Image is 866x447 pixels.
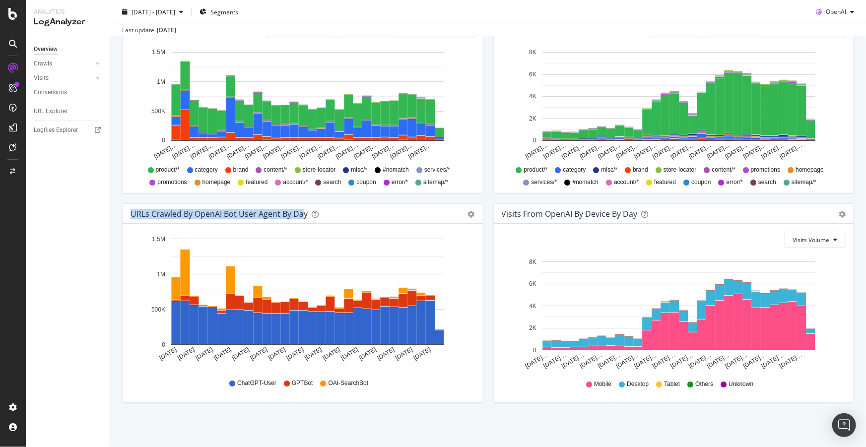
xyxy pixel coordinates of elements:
text: [DATE] [267,346,287,362]
span: misc/* [601,166,618,174]
div: A chart. [131,46,471,161]
div: Visits [34,73,49,83]
text: [DATE] [249,346,269,362]
span: Tablet [664,380,680,388]
span: search [758,178,776,187]
span: homepage [796,166,824,174]
text: 1M [157,78,165,85]
text: [DATE] [394,346,414,362]
div: gear [839,211,846,218]
span: category [563,166,586,174]
text: [DATE] [412,346,432,362]
div: URL Explorer [34,106,67,117]
text: 4K [529,93,536,100]
button: Segments [196,4,242,20]
text: 6K [529,280,536,287]
text: [DATE] [340,346,360,362]
div: Last update [122,26,176,35]
text: 0 [162,341,165,348]
svg: A chart. [131,232,471,370]
a: Overview [34,44,103,55]
span: [DATE] - [DATE] [132,7,175,16]
text: 0 [533,137,536,144]
div: Crawls [34,59,52,69]
div: Overview [34,44,58,55]
text: 0 [533,347,536,354]
span: store-locator [664,166,697,174]
div: Open Intercom Messenger [832,413,856,437]
text: [DATE] [303,346,323,362]
text: 4K [529,303,536,310]
span: homepage [202,178,231,187]
span: Unknown [729,380,753,388]
a: URL Explorer [34,106,103,117]
text: 1M [157,271,165,278]
div: Analytics [34,8,102,16]
text: 8K [529,258,536,265]
span: store-locator [303,166,336,174]
span: Others [695,380,713,388]
span: brand [633,166,648,174]
svg: A chart. [502,255,843,371]
span: Visits Volume [793,236,829,244]
span: featured [654,178,676,187]
span: OpenAI [826,7,846,16]
div: Conversions [34,87,67,98]
span: promotions [751,166,780,174]
span: account/* [283,178,308,187]
text: 500K [151,306,165,313]
span: promotions [157,178,187,187]
span: category [195,166,218,174]
span: brand [233,166,249,174]
span: content/* [264,166,287,174]
text: 1.5M [152,49,165,56]
a: Visits [34,73,93,83]
span: GPTBot [292,379,313,387]
button: OpenAI [812,4,858,20]
text: 8K [529,49,536,56]
a: Logfiles Explorer [34,125,103,135]
button: [DATE] - [DATE] [118,4,187,20]
button: Visits Volume [784,232,846,248]
text: [DATE] [322,346,341,362]
span: content/* [712,166,735,174]
span: #nomatch [383,166,409,174]
span: Segments [210,7,238,16]
span: Mobile [594,380,611,388]
div: gear [468,211,475,218]
span: sitemap/* [423,178,448,187]
text: [DATE] [376,346,396,362]
a: Conversions [34,87,103,98]
span: product/* [524,166,547,174]
text: 500K [151,108,165,115]
span: #nomatch [572,178,599,187]
text: 6K [529,71,536,78]
div: URLs Crawled by OpenAI bot User Agent By Day [131,209,308,219]
a: Crawls [34,59,93,69]
text: 2K [529,115,536,122]
div: LogAnalyzer [34,16,102,28]
text: [DATE] [285,346,305,362]
text: [DATE] [231,346,251,362]
text: [DATE] [195,346,214,362]
text: [DATE] [212,346,232,362]
span: coupon [691,178,711,187]
text: 2K [529,324,536,331]
span: misc/* [351,166,367,174]
span: coupon [356,178,376,187]
span: services/* [424,166,450,174]
span: OAI-SearchBot [329,379,369,387]
span: error/* [392,178,408,187]
text: [DATE] [158,346,178,362]
text: 1.5M [152,236,165,243]
span: product/* [156,166,180,174]
text: [DATE] [176,346,196,362]
div: Visits From OpenAI By Device By Day [502,209,638,219]
span: featured [246,178,267,187]
span: sitemap/* [792,178,816,187]
span: search [323,178,341,187]
span: account/* [614,178,639,187]
svg: A chart. [502,46,843,161]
